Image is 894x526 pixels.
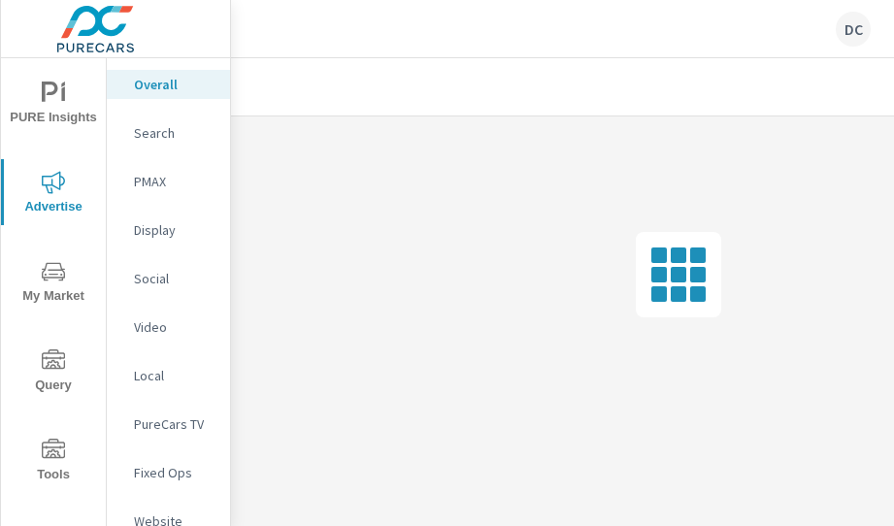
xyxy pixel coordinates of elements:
[7,82,100,129] span: PURE Insights
[107,215,230,245] div: Display
[134,172,215,191] p: PMAX
[107,167,230,196] div: PMAX
[134,317,215,337] p: Video
[134,75,215,94] p: Overall
[134,269,215,288] p: Social
[107,458,230,487] div: Fixed Ops
[107,361,230,390] div: Local
[7,349,100,397] span: Query
[107,312,230,342] div: Video
[836,12,871,47] div: DC
[134,414,215,434] p: PureCars TV
[107,70,230,99] div: Overall
[7,260,100,308] span: My Market
[134,366,215,385] p: Local
[7,171,100,218] span: Advertise
[107,118,230,148] div: Search
[134,463,215,482] p: Fixed Ops
[134,123,215,143] p: Search
[7,439,100,486] span: Tools
[134,220,215,240] p: Display
[107,410,230,439] div: PureCars TV
[107,264,230,293] div: Social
